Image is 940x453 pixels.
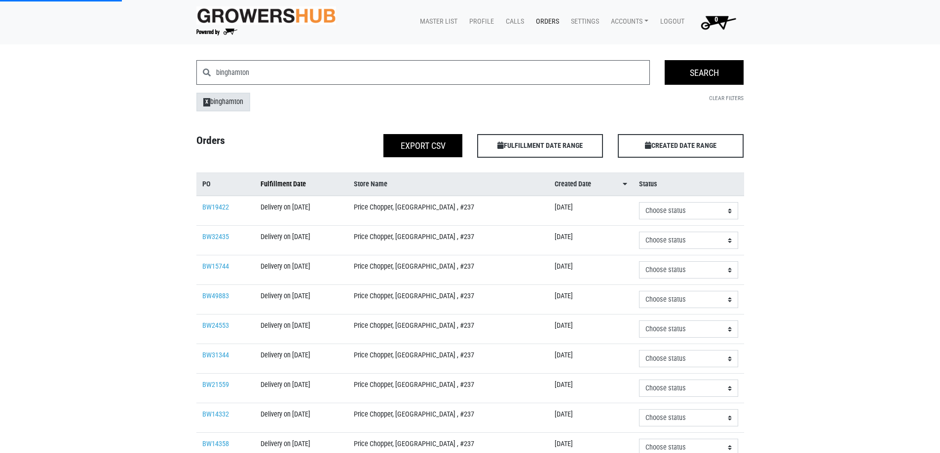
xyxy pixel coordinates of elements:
td: Delivery on [DATE] [255,314,348,344]
span: PO [202,179,211,190]
a: Status [639,179,738,190]
td: Price Chopper, [GEOGRAPHIC_DATA] , #237 [348,226,548,255]
td: Price Chopper, [GEOGRAPHIC_DATA] , #237 [348,255,548,285]
td: [DATE] [549,314,633,344]
td: Delivery on [DATE] [255,374,348,403]
td: Delivery on [DATE] [255,285,348,314]
span: Store Name [354,179,387,190]
td: Delivery on [DATE] [255,344,348,374]
a: BW15744 [202,262,229,271]
a: BW31344 [202,351,229,359]
td: [DATE] [549,285,633,314]
img: Powered by Big Wheelbarrow [196,29,237,35]
a: BW14332 [202,410,229,418]
span: Created Date [555,179,591,190]
td: [DATE] [549,196,633,226]
a: Xbinghamton [196,93,251,111]
a: Clear Filters [709,95,744,102]
td: [DATE] [549,226,633,255]
td: Delivery on [DATE] [255,403,348,433]
td: Price Chopper, [GEOGRAPHIC_DATA] , #237 [348,403,548,433]
a: 0 [688,12,744,32]
td: [DATE] [549,344,633,374]
td: Price Chopper, [GEOGRAPHIC_DATA] , #237 [348,285,548,314]
a: BW32435 [202,233,229,241]
td: Price Chopper, [GEOGRAPHIC_DATA] , #237 [348,196,548,226]
a: BW21559 [202,381,229,389]
span: Status [639,179,657,190]
span: 0 [714,15,718,24]
a: PO [202,179,249,190]
a: Master List [412,12,461,31]
td: [DATE] [549,403,633,433]
h4: Orders [189,134,330,154]
input: Search by P.O., Order Date, Fulfillment Date, or Buyer [216,60,650,85]
a: Profile [461,12,498,31]
a: BW14358 [202,440,229,448]
span: Fulfillment Date [261,179,306,190]
span: X [203,98,211,106]
img: original-fc7597fdc6adbb9d0e2ae620e786d1a2.jpg [196,6,337,25]
span: FULFILLMENT DATE RANGE [477,134,603,158]
a: Logout [652,12,688,31]
td: [DATE] [549,255,633,285]
a: Orders [528,12,563,31]
input: Search [665,60,744,85]
a: Fulfillment Date [261,179,342,190]
td: Delivery on [DATE] [255,226,348,255]
a: Created Date [555,179,627,190]
a: BW19422 [202,203,229,211]
a: BW49883 [202,292,229,300]
a: Accounts [603,12,652,31]
a: Store Name [354,179,542,190]
td: Price Chopper, [GEOGRAPHIC_DATA] , #237 [348,374,548,403]
img: Cart [696,12,740,32]
button: Export CSV [383,134,462,157]
td: Delivery on [DATE] [255,255,348,285]
a: Calls [498,12,528,31]
span: CREATED DATE RANGE [618,134,744,158]
td: Delivery on [DATE] [255,196,348,226]
a: BW24553 [202,321,229,330]
td: Price Chopper, [GEOGRAPHIC_DATA] , #237 [348,344,548,374]
a: Settings [563,12,603,31]
td: Price Chopper, [GEOGRAPHIC_DATA] , #237 [348,314,548,344]
td: [DATE] [549,374,633,403]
